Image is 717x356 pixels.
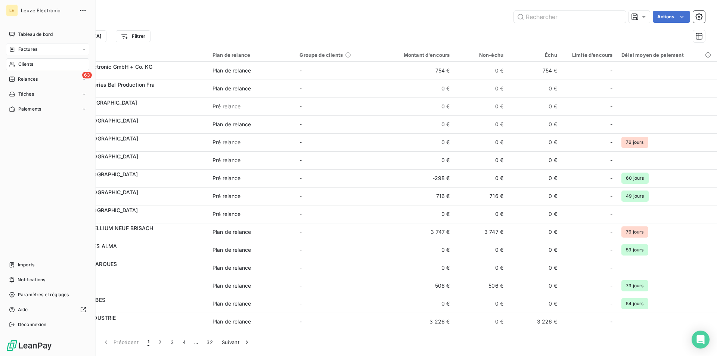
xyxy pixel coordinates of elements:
[18,46,37,53] span: Factures
[382,241,454,259] td: 0 €
[610,300,612,307] span: -
[52,71,204,78] span: 1000
[508,169,562,187] td: 0 €
[212,246,251,254] div: Plan de relance
[178,334,190,350] button: 4
[212,282,251,290] div: Plan de relance
[508,151,562,169] td: 0 €
[212,67,251,74] div: Plan de relance
[610,264,612,272] span: -
[610,174,612,182] span: -
[508,313,562,331] td: 3 226 €
[18,91,34,97] span: Tâches
[299,247,302,253] span: -
[18,291,69,298] span: Paramètres et réglages
[621,298,648,309] span: 54 jours
[299,85,302,92] span: -
[382,187,454,205] td: 716 €
[148,338,149,346] span: 1
[382,169,454,187] td: -298 €
[212,210,241,218] div: Pré relance
[508,241,562,259] td: 0 €
[454,295,508,313] td: 0 €
[18,76,38,83] span: Relances
[212,318,251,325] div: Plan de relance
[610,67,612,74] span: -
[382,223,454,241] td: 3 747 €
[212,192,241,200] div: Pré relance
[514,11,626,23] input: Rechercher
[52,286,204,293] span: 119541
[454,205,508,223] td: 0 €
[212,85,251,92] div: Plan de relance
[202,334,217,350] button: 32
[653,11,690,23] button: Actions
[6,304,89,316] a: Aide
[610,157,612,164] span: -
[382,313,454,331] td: 3 226 €
[508,133,562,151] td: 0 €
[508,223,562,241] td: 0 €
[387,52,450,58] div: Montant d'encours
[382,115,454,133] td: 0 €
[212,52,291,58] div: Plan de relance
[454,151,508,169] td: 0 €
[610,103,612,110] span: -
[508,80,562,97] td: 0 €
[610,246,612,254] span: -
[18,276,45,283] span: Notifications
[454,223,508,241] td: 3 747 €
[382,259,454,277] td: 0 €
[143,334,154,350] button: 1
[299,175,302,181] span: -
[299,193,302,199] span: -
[508,62,562,80] td: 754 €
[610,282,612,290] span: -
[18,106,41,112] span: Paiements
[454,133,508,151] td: 0 €
[6,4,18,16] div: LE
[52,225,153,231] span: 119538 - CONSTELLIUM NEUF BRISACH
[382,151,454,169] td: 0 €
[212,300,251,307] div: Plan de relance
[299,67,302,74] span: -
[382,80,454,97] td: 0 €
[18,31,53,38] span: Tableau de bord
[692,331,710,349] div: Open Intercom Messenger
[299,229,302,235] span: -
[299,318,302,325] span: -
[52,124,204,132] span: 119532
[52,322,204,329] span: 119543
[508,205,562,223] td: 0 €
[18,61,33,68] span: Clients
[382,62,454,80] td: 754 €
[217,334,255,350] button: Suivant
[116,30,150,42] button: Filtrer
[382,205,454,223] td: 0 €
[52,142,204,150] span: 119533
[610,121,612,128] span: -
[454,241,508,259] td: 0 €
[610,228,612,236] span: -
[299,300,302,307] span: -
[459,52,503,58] div: Non-échu
[382,97,454,115] td: 0 €
[454,259,508,277] td: 0 €
[610,85,612,92] span: -
[299,282,302,289] span: -
[212,228,251,236] div: Plan de relance
[454,62,508,80] td: 0 €
[382,295,454,313] td: 0 €
[52,89,204,96] span: 119528
[454,97,508,115] td: 0 €
[299,52,343,58] span: Groupe de clients
[508,187,562,205] td: 0 €
[52,64,153,70] span: 1000 - Leuze electronic GmbH + Co. KG
[382,277,454,295] td: 506 €
[454,115,508,133] td: 0 €
[508,295,562,313] td: 0 €
[52,304,204,311] span: 119542
[212,139,241,146] div: Pré relance
[52,250,204,257] span: 119539
[508,259,562,277] td: 0 €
